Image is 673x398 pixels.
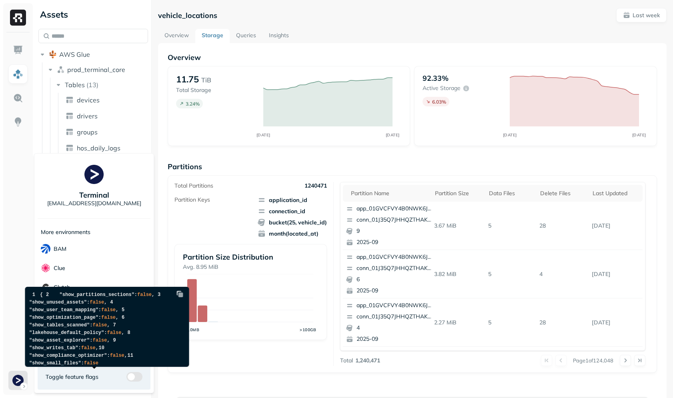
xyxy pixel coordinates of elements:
span: false [101,315,116,320]
span: 3 [154,292,165,298]
p: More environments [41,228,90,236]
span: 10 [98,346,109,351]
span: , [121,330,124,336]
span: : [107,353,110,358]
span: , [116,307,118,313]
span: 6 [118,315,129,320]
span: : [104,330,107,336]
span: , [116,315,118,320]
img: Copy [176,290,184,298]
span: : [90,322,92,328]
span: 1 [29,292,40,298]
p: [EMAIL_ADDRESS][DOMAIN_NAME] [47,200,141,207]
span: 4 [107,300,118,305]
span: "show_unused_assets" [29,300,87,305]
span: false [90,300,104,305]
p: Terminal [79,190,109,200]
img: BAM [41,244,50,254]
p: Clutch [54,284,70,291]
span: "show_asset_explorer" [29,338,90,343]
span: "show_small_files" [29,360,81,366]
span: "show_compliance_optimizer" [29,353,107,358]
p: Clue [54,264,65,272]
img: Clue [41,263,50,273]
p: BAM [54,245,66,253]
span: , [107,322,110,328]
img: Clutch [41,282,50,292]
span: 11 [127,353,138,358]
span: false [84,360,98,366]
span: false [101,307,116,313]
span: "show_partitions_sections" [59,292,134,298]
span: , [104,300,107,305]
span: "show_tables_scanned" [29,322,90,328]
span: false [110,353,124,358]
span: , [95,345,98,351]
span: : [98,307,101,313]
span: , [107,338,110,343]
span: : [90,338,92,343]
span: 2 [43,292,54,298]
span: Toggle feature flags [46,373,98,381]
span: { [40,292,43,298]
span: 9 [110,338,120,343]
span: false [107,330,121,336]
span: 8 [124,330,135,336]
span: "show_writes_tab" [29,345,78,351]
span: "show_user_team_mapping" [29,307,98,313]
span: false [92,322,107,328]
span: , [152,292,154,298]
span: : [98,315,101,320]
span: : [81,360,84,366]
span: : [87,300,90,305]
span: "show_optimization_page" [29,315,98,320]
code: } [29,292,171,374]
span: false [92,338,107,343]
span: 5 [118,308,129,313]
span: 7 [110,323,120,328]
span: : [134,292,137,298]
span: , [124,353,127,358]
img: Terminal [84,165,104,184]
span: false [81,345,95,351]
span: "lakehouse_default_policy" [29,330,104,336]
span: false [137,292,152,298]
span: : [78,345,81,351]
